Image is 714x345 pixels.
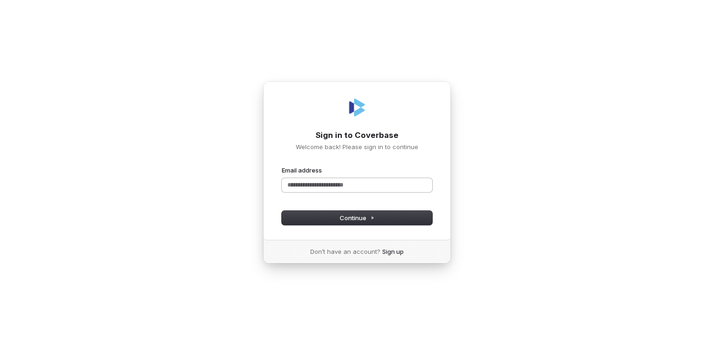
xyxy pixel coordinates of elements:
h1: Sign in to Coverbase [282,130,432,141]
label: Email address [282,166,322,174]
p: Welcome back! Please sign in to continue [282,143,432,151]
span: Continue [340,214,375,222]
a: Sign up [382,247,404,256]
span: Don’t have an account? [310,247,380,256]
img: Coverbase [346,96,368,119]
button: Continue [282,211,432,225]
